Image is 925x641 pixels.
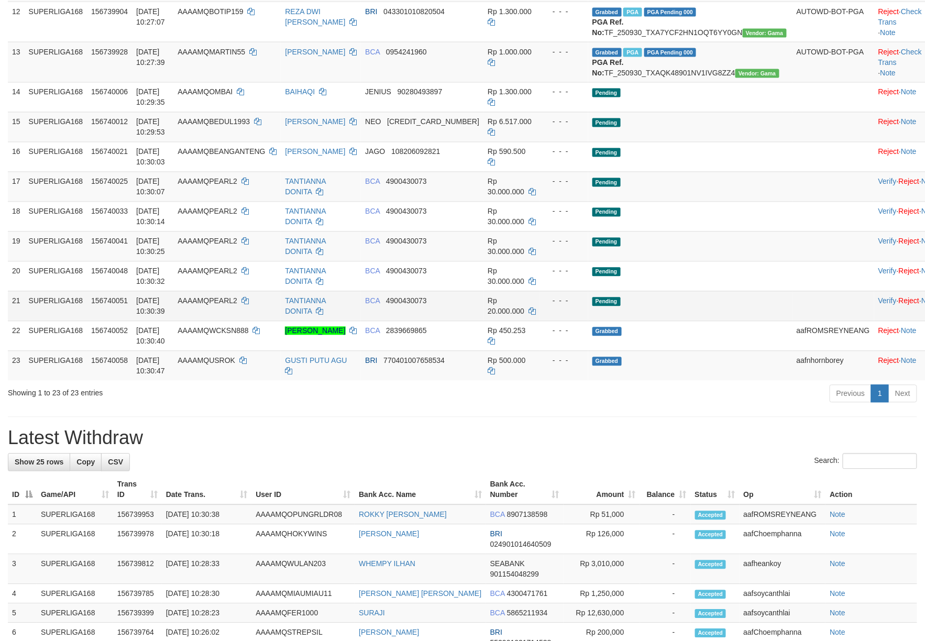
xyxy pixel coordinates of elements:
td: 2 [8,525,37,555]
span: 156740051 [91,297,128,305]
td: 22 [8,321,25,351]
td: AAAAMQHOKYWINS [251,525,355,555]
span: AAAAMQPEARL2 [178,237,237,246]
th: Balance: activate to sort column ascending [640,475,691,505]
a: Note [901,148,917,156]
span: AAAAMQUSROK [178,357,235,365]
a: Verify [878,237,897,246]
a: Note [830,628,845,637]
span: Copy 901154048299 to clipboard [490,570,539,579]
span: PGA Pending [644,8,697,17]
span: 156740052 [91,327,128,335]
td: 15 [8,112,25,142]
a: Reject [878,7,899,16]
span: Copy 770401007658534 to clipboard [383,357,445,365]
td: [DATE] 10:30:38 [162,505,252,525]
span: Rp 30.000.000 [488,207,524,226]
a: Check Trans [878,48,922,67]
span: [DATE] 10:30:47 [136,357,165,375]
span: Copy [76,458,95,467]
a: Note [830,511,845,519]
span: Marked by aafheankoy [623,8,642,17]
th: Action [825,475,917,505]
td: SUPERLIGA168 [25,142,87,172]
span: AAAAMQMARTIN55 [178,48,245,56]
td: 18 [8,202,25,231]
span: [DATE] 10:30:25 [136,237,165,256]
td: SUPERLIGA168 [25,202,87,231]
span: AAAAMQWCKSN888 [178,327,248,335]
a: CSV [101,454,130,471]
span: Rp 20.000.000 [488,297,524,316]
span: PGA Pending [644,48,697,57]
td: AAAAMQWULAN203 [251,555,355,584]
span: [DATE] 10:30:40 [136,327,165,346]
td: Rp 3,010,000 [564,555,640,584]
td: AAAAMQOPUNGRLDR08 [251,505,355,525]
span: Copy 8907138598 to clipboard [507,511,548,519]
a: TANTIANNA DONITA [285,178,326,196]
span: Rp 1.300.000 [488,88,532,96]
a: Note [830,530,845,538]
span: [DATE] 10:30:14 [136,207,165,226]
span: Copy 108206092821 to clipboard [391,148,440,156]
a: BAIHAQI [285,88,315,96]
div: - - - [544,236,584,247]
a: Show 25 rows [8,454,70,471]
td: 13 [8,42,25,82]
div: - - - [544,176,584,187]
span: Pending [592,238,621,247]
a: Reject [878,48,899,56]
input: Search: [843,454,917,469]
span: Accepted [695,531,726,539]
a: Reject [878,148,899,156]
span: 156740041 [91,237,128,246]
span: 156740033 [91,207,128,216]
td: aafheankoy [740,555,826,584]
div: - - - [544,47,584,57]
a: Reject [899,207,920,216]
a: [PERSON_NAME] [359,530,419,538]
span: Pending [592,118,621,127]
span: Copy 024901014640509 to clipboard [490,540,552,549]
span: [DATE] 10:29:35 [136,88,165,107]
td: [DATE] 10:28:30 [162,584,252,604]
span: Accepted [695,610,726,618]
span: Rp 30.000.000 [488,237,524,256]
td: - [640,604,691,623]
span: 156740058 [91,357,128,365]
td: TF_250930_TXA7YCF2HN1OQT6YY0GN [588,2,792,42]
span: [DATE] 10:30:39 [136,297,165,316]
td: 21 [8,291,25,321]
th: Status: activate to sort column ascending [691,475,740,505]
span: Show 25 rows [15,458,63,467]
span: NEO [365,118,381,126]
span: BCA [365,237,380,246]
span: 156739904 [91,7,128,16]
span: JENIUS [365,88,391,96]
th: Date Trans.: activate to sort column ascending [162,475,252,505]
td: - [640,505,691,525]
span: Pending [592,297,621,306]
td: TF_250930_TXAQK48901NV1IVG8ZZ4 [588,42,792,82]
a: Reject [878,327,899,335]
a: Note [901,357,917,365]
a: [PERSON_NAME] [285,327,345,335]
a: Note [901,118,917,126]
td: 17 [8,172,25,202]
a: Note [880,28,896,37]
span: SEABANK [490,560,525,568]
a: [PERSON_NAME] [285,118,345,126]
span: Copy 90280493897 to clipboard [398,88,443,96]
td: Rp 126,000 [564,525,640,555]
span: Rp 500.000 [488,357,525,365]
span: [DATE] 10:30:07 [136,178,165,196]
a: TANTIANNA DONITA [285,207,326,226]
span: Copy 4900430073 to clipboard [386,207,427,216]
span: Grabbed [592,327,622,336]
span: Pending [592,89,621,97]
td: 20 [8,261,25,291]
td: 5 [8,604,37,623]
th: User ID: activate to sort column ascending [251,475,355,505]
td: Rp 1,250,000 [564,584,640,604]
